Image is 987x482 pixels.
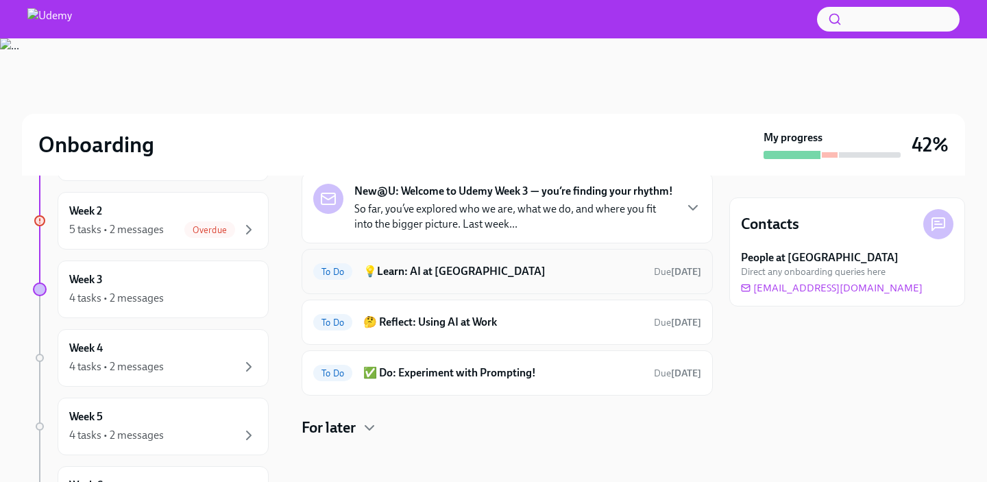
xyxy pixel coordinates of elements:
span: To Do [313,368,352,378]
span: To Do [313,267,352,277]
strong: [DATE] [671,266,701,278]
span: Overdue [184,225,235,235]
h6: Week 4 [69,341,103,356]
div: 4 tasks • 2 messages [69,359,164,374]
div: 4 tasks • 2 messages [69,291,164,306]
h6: Week 3 [69,272,103,287]
div: 5 tasks • 2 messages [69,222,164,237]
span: October 11th, 2025 08:00 [654,316,701,329]
a: Week 54 tasks • 2 messages [33,398,269,455]
strong: [DATE] [671,317,701,328]
h6: ✅ Do: Experiment with Prompting! [363,365,643,381]
span: Due [654,266,701,278]
strong: My progress [764,130,822,145]
h6: Week 2 [69,204,102,219]
strong: New@U: Welcome to Udemy Week 3 — you’re finding your rhythm! [354,184,673,199]
p: So far, you’ve explored who we are, what we do, and where you fit into the bigger picture. Last w... [354,202,674,232]
h4: For later [302,418,356,438]
h2: Onboarding [38,131,154,158]
strong: [DATE] [671,367,701,379]
span: Due [654,367,701,379]
a: To Do💡Learn: AI at [GEOGRAPHIC_DATA]Due[DATE] [313,261,701,282]
span: To Do [313,317,352,328]
h4: Contacts [741,214,799,234]
span: Due [654,317,701,328]
strong: People at [GEOGRAPHIC_DATA] [741,250,899,265]
a: Week 34 tasks • 2 messages [33,261,269,318]
a: Week 44 tasks • 2 messages [33,329,269,387]
a: [EMAIL_ADDRESS][DOMAIN_NAME] [741,281,923,295]
span: Direct any onboarding queries here [741,265,886,278]
span: October 11th, 2025 08:00 [654,265,701,278]
a: Week 25 tasks • 2 messagesOverdue [33,192,269,250]
h3: 42% [912,132,949,157]
a: To Do🤔 Reflect: Using AI at WorkDue[DATE] [313,311,701,333]
span: October 11th, 2025 08:00 [654,367,701,380]
h6: 💡Learn: AI at [GEOGRAPHIC_DATA] [363,264,643,279]
div: 4 tasks • 2 messages [69,428,164,443]
a: To Do✅ Do: Experiment with Prompting!Due[DATE] [313,362,701,384]
div: For later [302,418,713,438]
h6: 🤔 Reflect: Using AI at Work [363,315,643,330]
h6: Week 5 [69,409,103,424]
img: Udemy [27,8,72,30]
